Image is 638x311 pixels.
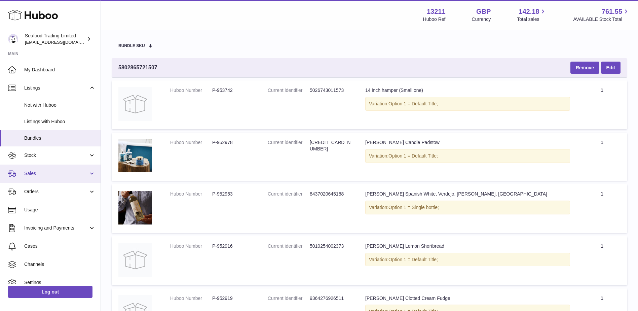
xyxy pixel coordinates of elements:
[365,295,570,302] div: [PERSON_NAME] Clotted Cream Fudge
[388,153,438,159] span: Option 1 = Default Title;
[25,33,85,45] div: Seafood Trading Limited
[170,191,212,197] dt: Huboo Number
[268,139,310,152] dt: Current identifier
[170,243,212,249] dt: Huboo Number
[24,118,96,125] span: Listings with Huboo
[268,295,310,302] dt: Current identifier
[388,205,439,210] span: Option 1 = Single bottle;
[577,184,627,233] td: 1
[118,64,157,71] span: 5802865721507
[268,243,310,249] dt: Current identifier
[577,133,627,181] td: 1
[268,87,310,94] dt: Current identifier
[212,191,254,197] dd: P-952953
[310,191,352,197] dd: 8437020645188
[577,80,627,129] td: 1
[268,191,310,197] dt: Current identifier
[212,295,254,302] dd: P-952919
[517,7,547,23] a: 142.18 Total sales
[602,7,622,16] span: 761.55
[118,139,152,172] img: Jill Stein Candle Padstow
[517,16,547,23] span: Total sales
[472,16,491,23] div: Currency
[570,62,599,74] button: Remove
[212,243,254,249] dd: P-952916
[365,243,570,249] div: [PERSON_NAME] Lemon Shortbread
[310,243,352,249] dd: 5010254002373
[24,207,96,213] span: Usage
[24,152,88,159] span: Stock
[365,201,570,214] div: Variation:
[170,139,212,146] dt: Huboo Number
[170,87,212,94] dt: Huboo Number
[573,16,630,23] span: AVAILABLE Stock Total
[170,295,212,302] dt: Huboo Number
[476,7,491,16] strong: GBP
[24,225,88,231] span: Invoicing and Payments
[365,97,570,111] div: Variation:
[365,87,570,94] div: 14 inch hamper (Small one)
[365,139,570,146] div: [PERSON_NAME] Candle Padstow
[24,170,88,177] span: Sales
[423,16,446,23] div: Huboo Ref
[8,34,18,44] img: online@rickstein.com
[310,295,352,302] dd: 9364276926511
[24,67,96,73] span: My Dashboard
[24,188,88,195] span: Orders
[573,7,630,23] a: 761.55 AVAILABLE Stock Total
[24,135,96,141] span: Bundles
[25,39,99,45] span: [EMAIL_ADDRESS][DOMAIN_NAME]
[388,257,438,262] span: Option 1 = Default Title;
[24,85,88,91] span: Listings
[365,149,570,163] div: Variation:
[8,286,92,298] a: Log out
[24,102,96,108] span: Not with Huboo
[519,7,539,16] span: 142.18
[365,191,570,197] div: [PERSON_NAME] Spanish White, Verdejo, [PERSON_NAME], [GEOGRAPHIC_DATA]
[577,236,627,285] td: 1
[24,279,96,286] span: Settings
[388,101,438,106] span: Option 1 = Default Title;
[24,243,96,249] span: Cases
[212,139,254,146] dd: P-952978
[601,62,621,74] a: Edit
[310,87,352,94] dd: 5026743011573
[118,191,152,224] img: Rick Stein's Spanish White, Verdejo, D.O Rueda, Spain
[118,44,145,48] span: Bundle SKU
[310,139,352,152] dd: [CREDIT_CARD_NUMBER]
[365,253,570,267] div: Variation:
[118,87,152,121] img: 14 inch hamper (Small one)
[118,243,152,277] img: Rick Stein Lemon Shortbread
[427,7,446,16] strong: 13211
[212,87,254,94] dd: P-953742
[24,261,96,268] span: Channels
